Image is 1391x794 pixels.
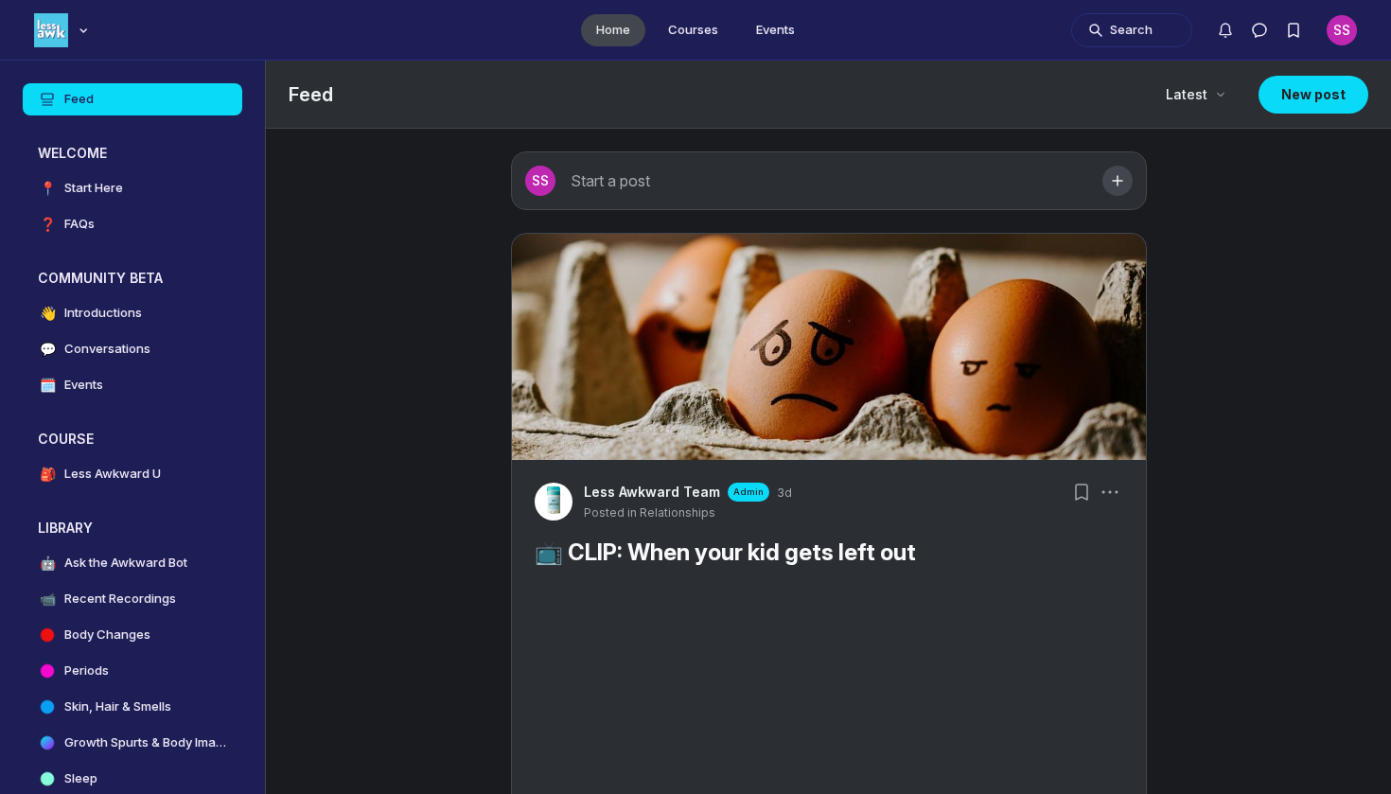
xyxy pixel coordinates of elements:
[23,619,242,651] a: Body Changes
[23,458,242,490] a: 🎒Less Awkward U
[64,376,103,395] h4: Events
[23,172,242,204] a: 📍Start Here
[23,424,242,454] button: COURSECollapse space
[38,554,57,573] span: 🤖
[64,626,150,644] h4: Body Changes
[1166,85,1207,104] span: Latest
[38,465,57,484] span: 🎒
[511,151,1147,210] button: Start a post
[777,485,792,501] a: 3d
[581,14,645,46] a: Home
[23,727,242,759] a: Growth Spurts & Body Image
[23,83,242,115] a: Feed
[535,538,916,566] a: 📺 CLIP: When your kid gets left out
[584,483,792,521] button: View Less Awkward Team profileAdmin3dPosted in Relationships
[1259,76,1368,114] button: New post
[23,583,242,615] a: 📹Recent Recordings
[64,590,176,609] h4: Recent Recordings
[23,297,242,329] a: 👋Introductions
[23,513,242,543] button: LIBRARYCollapse space
[741,14,810,46] a: Events
[512,234,1146,460] img: post cover image
[38,179,57,198] span: 📍
[64,554,187,573] h4: Ask the Awkward Bot
[64,215,95,234] h4: FAQs
[289,81,1139,108] h1: Feed
[38,376,57,395] span: 🗓️
[525,166,555,196] div: SS
[23,369,242,401] a: 🗓️Events
[1097,479,1123,505] button: Post actions
[23,138,242,168] button: WELCOMECollapse space
[1068,479,1095,505] button: Bookmarks
[38,215,57,234] span: ❓
[23,691,242,723] a: Skin, Hair & Smells
[38,144,107,163] h3: WELCOME
[64,90,94,109] h4: Feed
[653,14,733,46] a: Courses
[1154,78,1236,112] button: Latest
[64,769,97,788] h4: Sleep
[38,340,57,359] span: 💬
[733,485,764,499] span: Admin
[38,519,93,538] h3: LIBRARY
[38,430,94,449] h3: COURSE
[38,590,57,609] span: 📹
[1277,13,1311,47] button: Bookmarks
[266,61,1391,129] header: Page Header
[1327,15,1357,45] div: SS
[571,171,650,190] span: Start a post
[23,655,242,687] a: Periods
[584,483,720,502] a: View Less Awkward Team profile
[64,697,171,716] h4: Skin, Hair & Smells
[64,179,123,198] h4: Start Here
[34,11,93,49] button: Less Awkward Hub logo
[64,733,227,752] h4: Growth Spurts & Body Image
[23,263,242,293] button: COMMUNITY BETACollapse space
[34,13,68,47] img: Less Awkward Hub logo
[64,662,109,680] h4: Periods
[23,333,242,365] a: 💬Conversations
[38,269,163,288] h3: COMMUNITY BETA
[1071,13,1192,47] button: Search
[1208,13,1242,47] button: Notifications
[64,304,142,323] h4: Introductions
[64,340,150,359] h4: Conversations
[535,483,572,521] a: View Less Awkward Team profile
[23,547,242,579] a: 🤖Ask the Awkward Bot
[23,208,242,240] a: ❓FAQs
[64,465,161,484] h4: Less Awkward U
[1242,13,1277,47] button: Direct messages
[584,505,715,521] button: Posted in Relationships
[1327,15,1357,45] button: User menu options
[38,304,57,323] span: 👋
